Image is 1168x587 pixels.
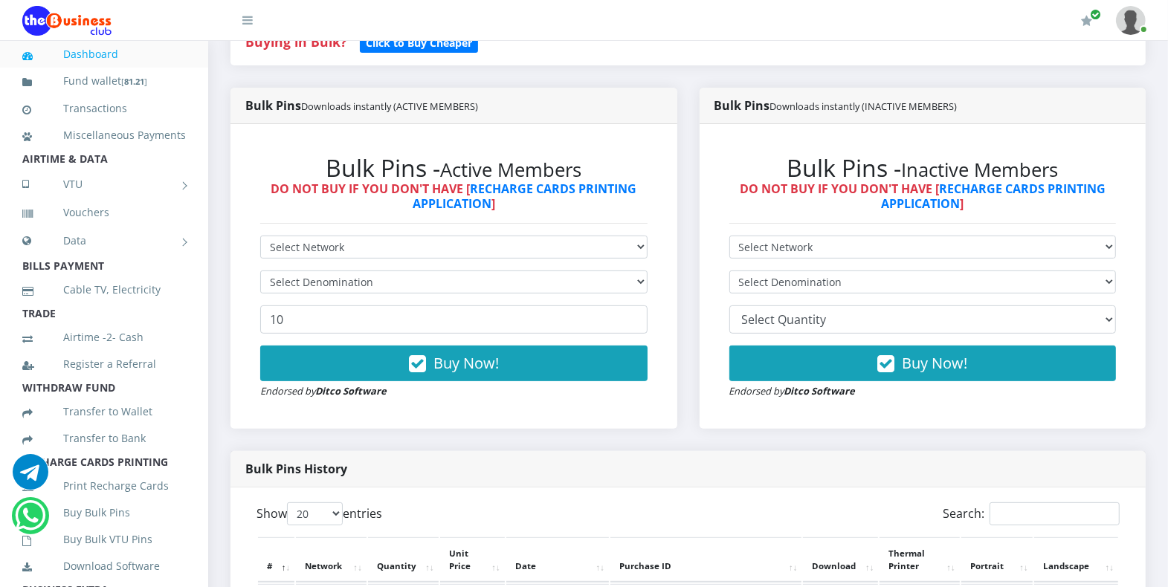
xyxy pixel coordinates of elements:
[22,166,186,203] a: VTU
[22,522,186,557] a: Buy Bulk VTU Pins
[901,157,1058,183] small: Inactive Members
[22,549,186,583] a: Download Software
[1116,6,1146,35] img: User
[880,537,959,583] th: Thermal Printer: activate to sort column ascending
[770,100,958,113] small: Downloads instantly (INACTIVE MEMBERS)
[22,64,186,99] a: Fund wallet[81.21]
[245,461,347,477] strong: Bulk Pins History
[22,37,186,71] a: Dashboard
[22,6,112,36] img: Logo
[260,154,648,182] h2: Bulk Pins -
[271,181,636,211] strong: DO NOT BUY IF YOU DON'T HAVE [ ]
[260,305,648,334] input: Enter Quantity
[440,157,581,183] small: Active Members
[296,537,367,583] th: Network: activate to sort column ascending
[740,181,1106,211] strong: DO NOT BUY IF YOU DON'T HAVE [ ]
[729,384,856,398] small: Endorsed by
[902,353,967,373] span: Buy Now!
[1034,537,1118,583] th: Landscape: activate to sort column ascending
[440,537,505,583] th: Unit Price: activate to sort column ascending
[124,76,144,87] b: 81.21
[287,502,343,525] select: Showentries
[121,76,147,87] small: [ ]
[260,346,648,381] button: Buy Now!
[301,100,478,113] small: Downloads instantly (ACTIVE MEMBERS)
[22,421,186,455] a: Transfer to Bank
[360,33,478,51] a: Click to Buy Cheaper
[22,118,186,152] a: Miscellaneous Payments
[506,537,609,583] th: Date: activate to sort column ascending
[22,273,186,307] a: Cable TV, Electricity
[943,502,1120,525] label: Search:
[961,537,1033,583] th: Portrait: activate to sort column ascending
[366,36,472,50] b: Click to Buy Cheaper
[22,91,186,126] a: Transactions
[413,181,637,211] a: RECHARGE CARDS PRINTING APPLICATION
[729,346,1117,381] button: Buy Now!
[433,353,499,373] span: Buy Now!
[22,222,186,259] a: Data
[22,469,186,503] a: Print Recharge Cards
[1090,9,1101,20] span: Renew/Upgrade Subscription
[610,537,801,583] th: Purchase ID: activate to sort column ascending
[729,154,1117,182] h2: Bulk Pins -
[990,502,1120,525] input: Search:
[15,509,45,534] a: Chat for support
[245,97,478,114] strong: Bulk Pins
[256,502,382,525] label: Show entries
[803,537,878,583] th: Download: activate to sort column ascending
[22,195,186,230] a: Vouchers
[784,384,856,398] strong: Ditco Software
[260,384,387,398] small: Endorsed by
[1081,15,1092,27] i: Renew/Upgrade Subscription
[881,181,1106,211] a: RECHARGE CARDS PRINTING APPLICATION
[22,347,186,381] a: Register a Referral
[258,537,294,583] th: #: activate to sort column descending
[22,320,186,354] a: Airtime -2- Cash
[714,97,958,114] strong: Bulk Pins
[13,465,48,490] a: Chat for support
[22,496,186,530] a: Buy Bulk Pins
[315,384,387,398] strong: Ditco Software
[22,395,186,429] a: Transfer to Wallet
[368,537,439,583] th: Quantity: activate to sort column ascending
